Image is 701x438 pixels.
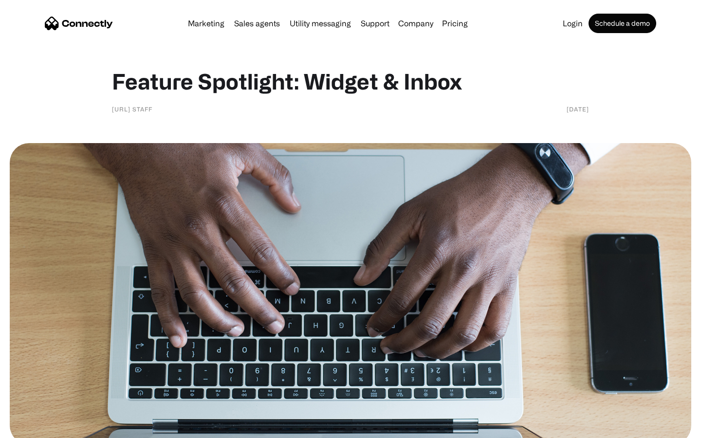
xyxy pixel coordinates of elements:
aside: Language selected: English [10,421,58,435]
div: [DATE] [567,104,589,114]
a: Support [357,19,393,27]
h1: Feature Spotlight: Widget & Inbox [112,68,589,94]
a: Sales agents [230,19,284,27]
div: Company [398,17,433,30]
ul: Language list [19,421,58,435]
a: Utility messaging [286,19,355,27]
a: Login [559,19,587,27]
a: Marketing [184,19,228,27]
a: Pricing [438,19,472,27]
div: [URL] staff [112,104,152,114]
a: Schedule a demo [589,14,656,33]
